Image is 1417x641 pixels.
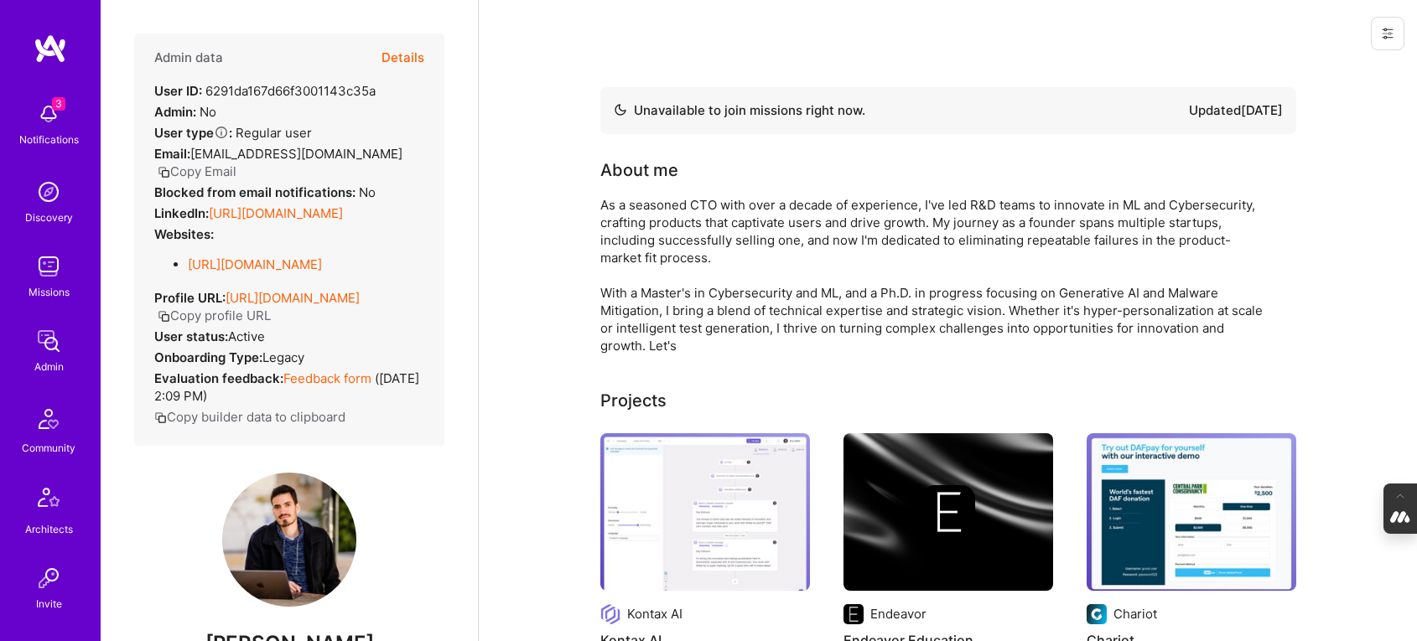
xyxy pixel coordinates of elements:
img: User Avatar [222,473,356,607]
div: Missions [29,283,70,301]
img: Company logo [921,485,975,539]
i: icon Copy [158,166,170,178]
img: bell [32,97,65,131]
div: ( [DATE] 2:09 PM ) [154,370,424,405]
a: [URL][DOMAIN_NAME] [209,205,343,221]
a: Feedback form [283,370,371,386]
strong: Admin: [154,104,196,120]
img: discovery [32,175,65,209]
img: cover [843,433,1053,591]
img: teamwork [32,250,65,283]
button: Copy builder data to clipboard [154,408,345,426]
strong: User ID: [154,83,202,99]
h4: Admin data [154,50,223,65]
strong: User status: [154,328,228,344]
a: [URL][DOMAIN_NAME] [226,290,360,306]
strong: Profile URL: [154,290,226,306]
div: Invite [36,595,62,613]
strong: LinkedIn: [154,205,209,221]
span: Active [228,328,265,344]
img: Company logo [600,604,620,624]
img: Availability [614,103,627,116]
div: Notifications [19,131,79,148]
a: [URL][DOMAIN_NAME] [188,256,322,272]
div: About me [600,158,678,183]
div: As a seasoned CTO with over a decade of experience, I've led R&D teams to innovate in ML and Cybe... [600,196,1271,354]
div: No [154,184,376,201]
div: Community [22,439,75,457]
div: Projects [600,388,667,413]
div: Discovery [25,209,73,226]
img: Architects [29,480,69,520]
div: Updated [DATE] [1189,101,1283,121]
strong: Evaluation feedback: [154,370,283,386]
img: Invite [32,561,65,595]
i: Help [214,125,229,140]
i: icon Copy [154,411,167,424]
span: legacy [262,349,304,365]
img: admin teamwork [32,324,65,358]
strong: Websites: [154,226,214,242]
span: 3 [52,97,65,111]
i: icon Copy [158,310,170,323]
strong: Email: [154,146,190,162]
div: Kontax AI [627,605,683,623]
img: logo [34,34,67,64]
div: Unavailable to join missions right now. [614,101,865,121]
button: Copy profile URL [158,307,271,324]
div: Architects [25,520,73,538]
div: 6291da167d66f3001143c35a [154,82,376,100]
div: Chariot [1113,605,1157,623]
img: Company logo [843,604,864,624]
img: Chariot [1087,433,1296,591]
div: Admin [34,358,64,375]
strong: User type : [154,125,232,141]
div: No [154,103,216,121]
div: Regular user [154,124,312,142]
strong: Onboarding Type: [154,349,262,365]
div: Endeavor [870,605,926,623]
strong: Blocked from email notifications: [154,184,359,200]
span: [EMAIL_ADDRESS][DOMAIN_NAME] [190,146,402,162]
img: Community [29,399,69,439]
button: Details [381,34,424,82]
img: Company logo [1087,604,1107,624]
img: Kontax AI [600,433,810,591]
button: Copy Email [158,163,236,180]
